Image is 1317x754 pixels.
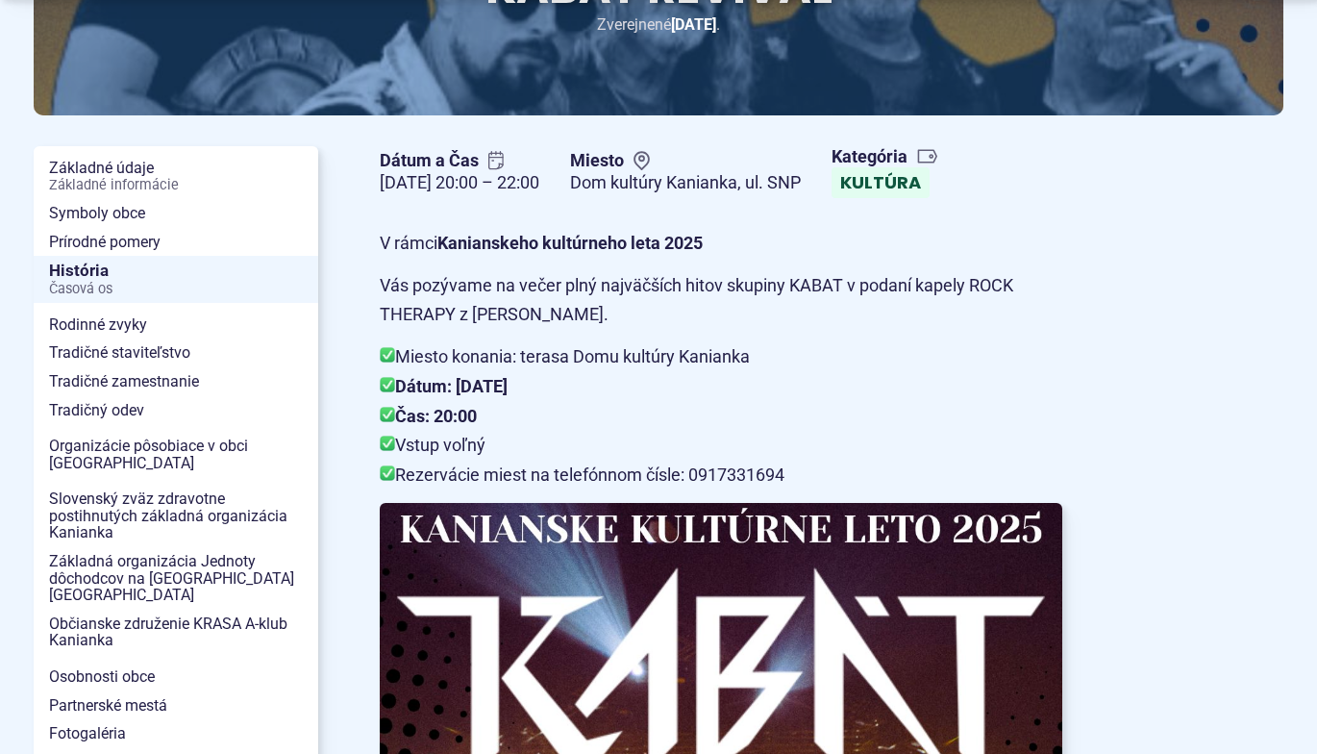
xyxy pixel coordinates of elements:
[380,271,1062,330] p: Vás pozývame na večer plný najväčších hitov skupiny KABAT v podaní kapely ROCK THERAPY z [PERSON_...
[49,367,303,396] span: Tradičné zamestnanie
[380,377,395,392] img: bod
[49,610,303,655] span: Občianske združenie KRASA A-klub Kanianka
[49,663,303,691] span: Osobnosti obce
[49,485,303,547] span: Slovenský zväz zdravotne postihnutých základná organizácia Kanianka
[832,167,930,198] a: Kultúra
[34,691,318,720] a: Partnerské mestá
[380,465,395,481] img: bod
[570,150,801,172] span: Miesto
[380,342,1062,490] p: Miesto konania: terasa Domu kultúry Kanianka Vstup voľný Rezervácie miest na telefónnom čísle: 09...
[34,719,318,748] a: Fotogaléria
[34,485,318,547] a: Slovenský zväz zdravotne postihnutých základná organizácia Kanianka
[34,154,318,199] a: Základné údajeZákladné informácie
[671,15,716,34] span: [DATE]
[49,547,303,610] span: Základná organizácia Jednoty dôchodcov na [GEOGRAPHIC_DATA] [GEOGRAPHIC_DATA]
[380,407,395,422] img: bod
[437,233,703,253] strong: Kanianskeho kultúrneho leta 2025
[34,547,318,610] a: Základná organizácia Jednoty dôchodcov na [GEOGRAPHIC_DATA] [GEOGRAPHIC_DATA]
[49,396,303,425] span: Tradičný odev
[380,376,508,426] strong: Dátum: [DATE] Čas: 20:00
[95,12,1222,38] p: Zverejnené .
[34,339,318,367] a: Tradičné staviteľstvo
[49,432,303,477] span: Organizácie pôsobiace v obci [GEOGRAPHIC_DATA]
[34,256,318,303] a: HistóriaČasová os
[34,367,318,396] a: Tradičné zamestnanie
[380,172,539,194] figcaption: [DATE] 20:00 – 22:00
[34,663,318,691] a: Osobnosti obce
[34,228,318,257] a: Prírodné pomery
[570,172,801,194] figcaption: Dom kultúry Kanianka, ul. SNP
[49,311,303,339] span: Rodinné zvyky
[832,146,938,168] span: Kategória
[49,339,303,367] span: Tradičné staviteľstvo
[380,347,395,363] img: bod
[49,256,303,303] span: História
[34,432,318,477] a: Organizácie pôsobiace v obci [GEOGRAPHIC_DATA]
[380,150,539,172] span: Dátum a Čas
[49,282,303,297] span: Časová os
[49,178,303,193] span: Základné informácie
[380,229,1062,259] p: V rámci
[49,719,303,748] span: Fotogaléria
[34,199,318,228] a: Symboly obce
[34,610,318,655] a: Občianske združenie KRASA A-klub Kanianka
[49,228,303,257] span: Prírodné pomery
[49,154,303,199] span: Základné údaje
[34,396,318,425] a: Tradičný odev
[380,436,395,451] img: bod
[34,311,318,339] a: Rodinné zvyky
[49,199,303,228] span: Symboly obce
[49,691,303,720] span: Partnerské mestá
